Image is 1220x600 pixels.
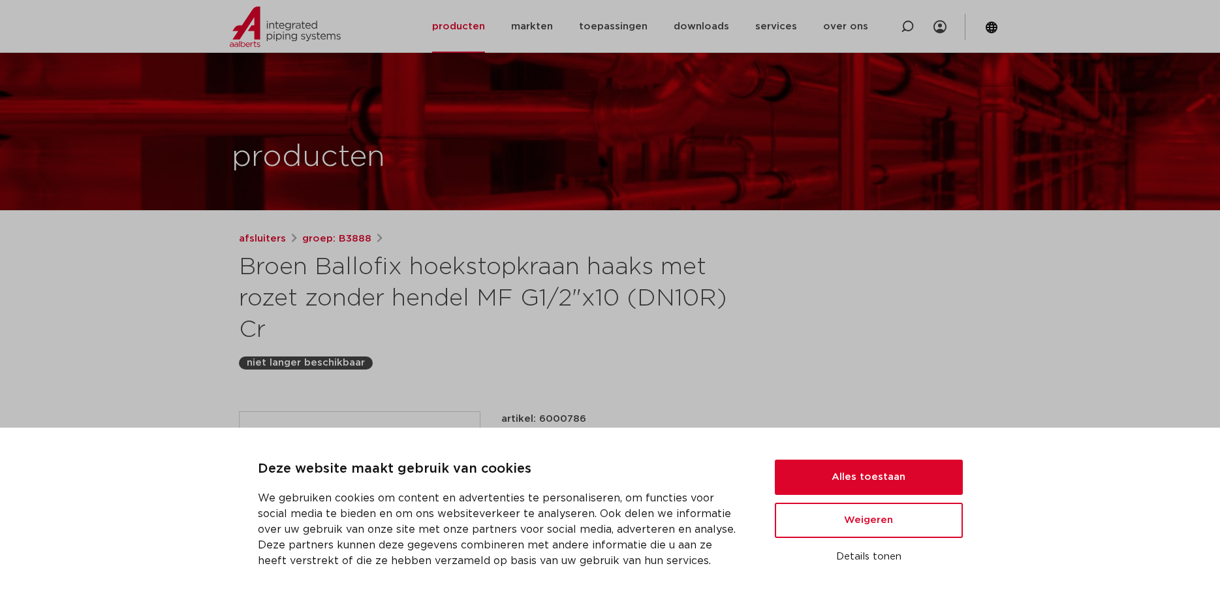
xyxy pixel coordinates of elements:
p: niet langer beschikbaar [247,355,365,371]
a: groep: B3888 [302,231,371,247]
button: Weigeren [775,503,963,538]
button: Details tonen [775,546,963,568]
p: We gebruiken cookies om content en advertenties te personaliseren, om functies voor social media ... [258,490,743,569]
p: artikel: 6000786 [501,411,586,427]
p: Deze website maakt gebruik van cookies [258,459,743,480]
a: afsluiters [239,231,286,247]
h1: Broen Ballofix hoekstopkraan haaks met rozet zonder hendel MF G1/2"x10 (DN10R) Cr [239,252,729,346]
button: Alles toestaan [775,460,963,495]
h1: producten [232,136,385,178]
